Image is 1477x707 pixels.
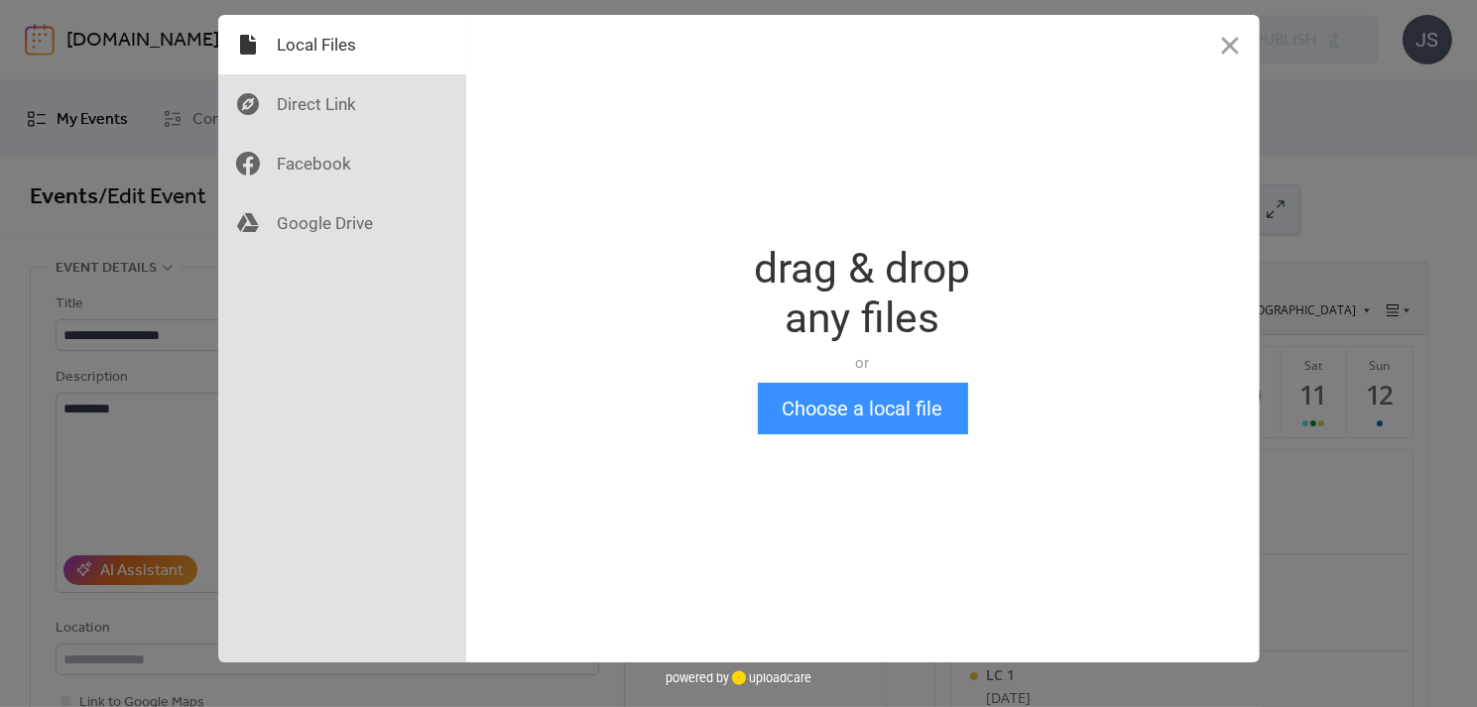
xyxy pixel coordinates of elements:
[1200,15,1260,74] button: Close
[755,353,971,373] div: or
[218,193,466,253] div: Google Drive
[218,15,466,74] div: Local Files
[755,244,971,343] div: drag & drop any files
[218,134,466,193] div: Facebook
[729,670,811,685] a: uploadcare
[666,662,811,692] div: powered by
[758,383,968,434] button: Choose a local file
[218,74,466,134] div: Direct Link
